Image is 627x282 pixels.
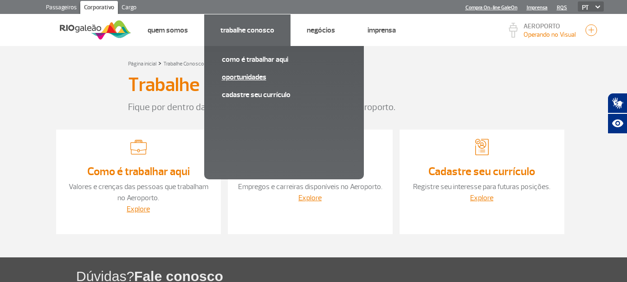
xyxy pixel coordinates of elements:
[222,72,346,82] a: Oportunidades
[238,182,382,191] a: Empregos e carreiras disponíveis no Aeroporto.
[465,5,517,11] a: Compra On-line GaleOn
[524,23,576,30] p: AEROPORTO
[158,58,162,68] a: >
[128,100,499,114] p: Fique por dentro das oportunidades, carreiras e vagas no Aeroporto.
[87,164,190,178] a: Como é trabalhar aqui
[222,90,346,100] a: Cadastre seu currículo
[128,60,156,67] a: Página inicial
[428,164,535,178] a: Cadastre seu currículo
[298,193,322,203] a: Explore
[127,204,150,214] a: Explore
[69,182,208,203] a: Valores e crenças das pessoas que trabalham no Aeroporto.
[368,26,396,35] a: Imprensa
[42,1,80,16] a: Passageiros
[527,5,548,11] a: Imprensa
[220,26,274,35] a: Trabalhe Conosco
[413,182,550,191] a: Registre seu interesse para futuras posições.
[148,26,188,35] a: Quem Somos
[163,60,204,67] a: Trabalhe Conosco
[470,193,493,203] a: Explore
[80,1,118,16] a: Corporativo
[608,93,627,134] div: Plugin de acessibilidade da Hand Talk.
[608,113,627,134] button: Abrir recursos assistivos.
[222,54,346,65] a: Como é trabalhar aqui
[118,1,140,16] a: Cargo
[307,26,335,35] a: Negócios
[557,5,567,11] a: RQS
[524,30,576,39] p: Visibilidade de 10000m
[128,73,274,97] h3: Trabalhe Conosco
[608,93,627,113] button: Abrir tradutor de língua de sinais.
